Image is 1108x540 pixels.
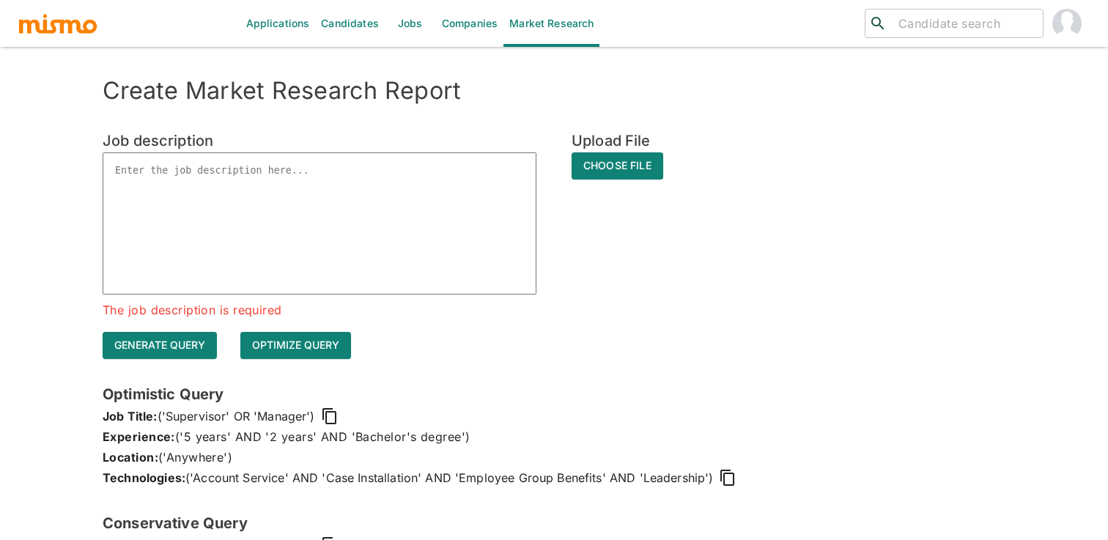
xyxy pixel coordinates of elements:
[893,13,1037,34] input: Candidate search
[103,511,1005,535] h6: Conservative Query
[103,450,158,465] span: Location:
[103,447,1005,467] p: ('Anywhere')
[103,382,1005,406] h6: Optimistic Query
[103,406,158,426] span: Job Title:
[103,76,1005,106] h4: Create Market Research Report
[103,332,217,359] button: Generate query
[103,300,536,320] p: The job description is required
[103,426,1005,447] p: ('5 years' AND '2 years' AND 'Bachelor's degree')
[103,429,175,444] span: Experience:
[240,332,351,359] button: Optimize Query
[572,152,663,180] span: Choose File
[1052,9,1082,38] img: Gabriel Hernandez
[572,129,663,152] h6: Upload File
[103,129,536,152] h6: Job description
[158,406,315,426] span: ('Supervisor' OR 'Manager')
[18,12,98,34] img: logo
[103,467,185,488] span: Technologies:
[185,467,714,488] span: ('Account Service' AND 'Case Installation' AND 'Employee Group Benefits' AND 'Leadership')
